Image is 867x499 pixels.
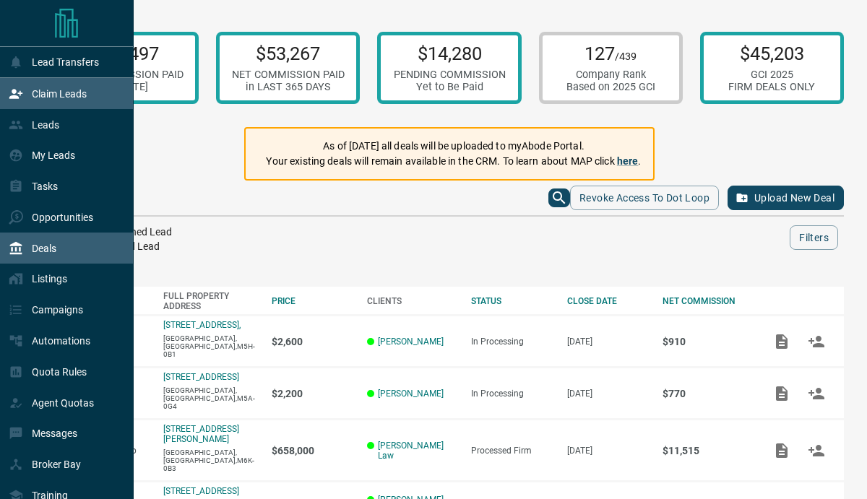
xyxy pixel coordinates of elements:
[272,388,353,399] p: $2,200
[567,446,648,456] p: [DATE]
[378,389,444,399] a: [PERSON_NAME]
[272,296,353,306] div: PRICE
[566,43,655,64] p: 127
[567,296,648,306] div: CLOSE DATE
[663,336,750,347] p: $910
[232,69,345,81] div: NET COMMISSION PAID
[163,320,241,330] a: [STREET_ADDRESS],
[799,388,834,398] span: Match Clients
[728,186,844,210] button: Upload New Deal
[232,81,345,93] div: in LAST 365 DAYS
[471,446,553,456] div: Processed Firm
[617,155,639,167] a: here
[728,81,815,93] div: FIRM DEALS ONLY
[567,337,648,347] p: [DATE]
[378,441,457,461] a: [PERSON_NAME] Law
[728,43,815,64] p: $45,203
[163,334,256,358] p: [GEOGRAPHIC_DATA],[GEOGRAPHIC_DATA],M5H-0B1
[548,188,570,207] button: search button
[567,389,648,399] p: [DATE]
[266,139,641,154] p: As of [DATE] all deals will be uploaded to myAbode Portal.
[367,296,457,306] div: CLIENTS
[663,445,750,456] p: $11,515
[394,81,506,93] div: Yet to Be Paid
[615,51,637,63] span: /439
[471,296,553,306] div: STATUS
[378,337,444,347] a: [PERSON_NAME]
[471,337,553,347] div: In Processing
[663,388,750,399] p: $770
[272,336,353,347] p: $2,600
[272,445,353,456] p: $658,000
[394,43,506,64] p: $14,280
[266,154,641,169] p: Your existing deals will remain available in the CRM. To learn about MAP click .
[799,445,834,455] span: Match Clients
[471,389,553,399] div: In Processing
[163,486,239,496] a: [STREET_ADDRESS]
[232,43,345,64] p: $53,267
[163,291,256,311] div: FULL PROPERTY ADDRESS
[163,372,239,382] a: [STREET_ADDRESS]
[163,448,256,472] p: [GEOGRAPHIC_DATA],[GEOGRAPHIC_DATA],M6K-0B3
[764,445,799,455] span: Add / View Documents
[764,388,799,398] span: Add / View Documents
[790,225,838,250] button: Filters
[394,69,506,81] div: PENDING COMMISSION
[566,69,655,81] div: Company Rank
[728,69,815,81] div: GCI 2025
[764,336,799,346] span: Add / View Documents
[163,386,256,410] p: [GEOGRAPHIC_DATA],[GEOGRAPHIC_DATA],M5A-0G4
[570,186,719,210] button: Revoke Access to Dot Loop
[566,81,655,93] div: Based on 2025 GCI
[163,424,239,444] a: [STREET_ADDRESS][PERSON_NAME]
[663,296,750,306] div: NET COMMISSION
[799,336,834,346] span: Match Clients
